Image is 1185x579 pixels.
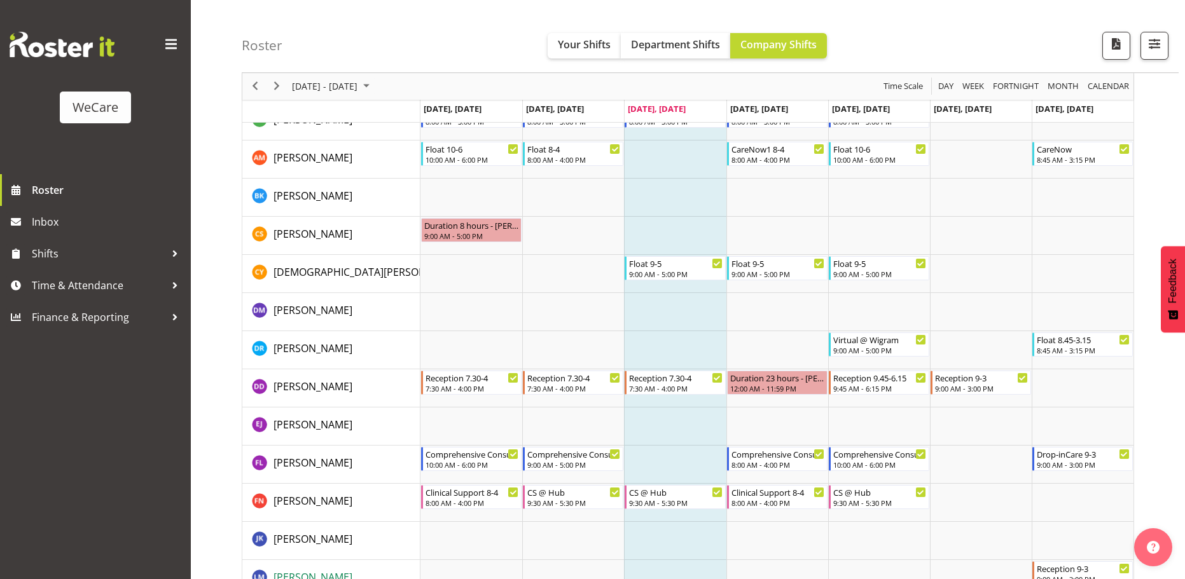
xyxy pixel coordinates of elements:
[727,485,828,509] div: Firdous Naqvi"s event - Clinical Support 8-4 Begin From Thursday, October 2, 2025 at 8:00:00 AM G...
[740,37,817,51] span: Company Shifts
[992,79,1040,95] span: Fortnight
[1037,142,1130,155] div: CareNow
[274,379,352,394] a: [PERSON_NAME]
[424,103,482,114] span: [DATE], [DATE]
[730,371,824,384] div: Duration 23 hours - [PERSON_NAME]
[32,308,165,327] span: Finance & Reporting
[833,345,926,355] div: 9:00 AM - 5:00 PM
[829,332,929,357] div: Deepti Raturi"s event - Virtual @ Wigram Begin From Friday, October 3, 2025 at 9:00:00 AM GMT+13:...
[833,460,926,470] div: 10:00 AM - 6:00 PM
[32,212,184,231] span: Inbox
[833,486,926,498] div: CS @ Hub
[274,265,462,279] span: [DEMOGRAPHIC_DATA][PERSON_NAME]
[268,79,286,95] button: Next
[527,383,620,393] div: 7:30 AM - 4:00 PM
[829,371,929,395] div: Demi Dumitrean"s event - Reception 9.45-6.15 Begin From Friday, October 3, 2025 at 9:45:00 AM GMT...
[523,371,623,395] div: Demi Dumitrean"s event - Reception 7.30-4 Begin From Tuesday, September 30, 2025 at 7:30:00 AM GM...
[960,79,987,95] button: Timeline Week
[1102,32,1130,60] button: Download a PDF of the roster according to the set date range.
[936,79,956,95] button: Timeline Day
[625,371,725,395] div: Demi Dumitrean"s event - Reception 7.30-4 Begin From Wednesday, October 1, 2025 at 7:30:00 AM GMT...
[731,142,824,155] div: CareNow1 8-4
[426,383,518,393] div: 7:30 AM - 4:00 PM
[426,371,518,384] div: Reception 7.30-4
[829,142,929,166] div: Ashley Mendoza"s event - Float 10-6 Begin From Friday, October 3, 2025 at 10:00:00 AM GMT+13:00 E...
[833,269,926,279] div: 9:00 AM - 5:00 PM
[1032,142,1133,166] div: Ashley Mendoza"s event - CareNow Begin From Sunday, October 5, 2025 at 8:45:00 AM GMT+13:00 Ends ...
[1037,447,1130,460] div: Drop-inCare 9-3
[527,498,620,508] div: 9:30 AM - 5:30 PM
[629,383,722,393] div: 7:30 AM - 4:00 PM
[274,379,352,393] span: [PERSON_NAME]
[961,79,985,95] span: Week
[548,33,621,58] button: Your Shifts
[32,181,184,200] span: Roster
[274,493,352,508] a: [PERSON_NAME]
[730,33,827,58] button: Company Shifts
[266,73,288,100] div: next period
[274,494,352,508] span: [PERSON_NAME]
[426,142,518,155] div: Float 10-6
[991,79,1041,95] button: Fortnight
[73,98,118,117] div: WeCare
[731,460,824,470] div: 8:00 AM - 4:00 PM
[1037,333,1130,346] div: Float 8.45-3.15
[629,371,722,384] div: Reception 7.30-4
[935,383,1028,393] div: 9:00 AM - 3:00 PM
[829,447,929,471] div: Felize Lacson"s event - Comprehensive Consult 10-6 Begin From Friday, October 3, 2025 at 10:00:00...
[274,303,352,317] span: [PERSON_NAME]
[523,447,623,471] div: Felize Lacson"s event - Comprehensive Consult 9-5 Begin From Tuesday, September 30, 2025 at 9:00:...
[424,231,518,241] div: 9:00 AM - 5:00 PM
[421,485,522,509] div: Firdous Naqvi"s event - Clinical Support 8-4 Begin From Monday, September 29, 2025 at 8:00:00 AM ...
[242,179,420,217] td: Brian Ko resource
[244,73,266,100] div: previous period
[274,341,352,356] a: [PERSON_NAME]
[1140,32,1168,60] button: Filter Shifts
[274,455,352,470] a: [PERSON_NAME]
[426,460,518,470] div: 10:00 AM - 6:00 PM
[727,371,828,395] div: Demi Dumitrean"s event - Duration 23 hours - Demi Dumitrean Begin From Thursday, October 2, 2025 ...
[1086,79,1130,95] span: calendar
[242,522,420,560] td: John Ko resource
[882,79,924,95] span: Time Scale
[288,73,377,100] div: Sep 29 - Oct 05, 2025
[833,371,926,384] div: Reception 9.45-6.15
[527,142,620,155] div: Float 8-4
[727,447,828,471] div: Felize Lacson"s event - Comprehensive Consult 8-4 Begin From Thursday, October 2, 2025 at 8:00:00...
[931,371,1031,395] div: Demi Dumitrean"s event - Reception 9-3 Begin From Saturday, October 4, 2025 at 9:00:00 AM GMT+13:...
[426,447,518,460] div: Comprehensive Consult 10-6
[731,154,824,165] div: 8:00 AM - 4:00 PM
[1046,79,1080,95] span: Month
[833,447,926,460] div: Comprehensive Consult 10-6
[1032,332,1133,357] div: Deepti Raturi"s event - Float 8.45-3.15 Begin From Sunday, October 5, 2025 at 8:45:00 AM GMT+13:0...
[629,257,722,269] div: Float 9-5
[625,256,725,280] div: Christianna Yu"s event - Float 9-5 Begin From Wednesday, October 1, 2025 at 9:00:00 AM GMT+13:00 ...
[274,418,352,432] span: [PERSON_NAME]
[629,269,722,279] div: 9:00 AM - 5:00 PM
[527,460,620,470] div: 9:00 AM - 5:00 PM
[290,79,375,95] button: September 2025
[1036,103,1093,114] span: [DATE], [DATE]
[274,227,352,241] span: [PERSON_NAME]
[731,269,824,279] div: 9:00 AM - 5:00 PM
[631,37,720,51] span: Department Shifts
[421,142,522,166] div: Ashley Mendoza"s event - Float 10-6 Begin From Monday, September 29, 2025 at 10:00:00 AM GMT+13:0...
[832,103,890,114] span: [DATE], [DATE]
[242,331,420,369] td: Deepti Raturi resource
[731,447,824,460] div: Comprehensive Consult 8-4
[1167,259,1179,303] span: Feedback
[242,38,282,53] h4: Roster
[629,486,722,498] div: CS @ Hub
[731,257,824,269] div: Float 9-5
[242,407,420,446] td: Ella Jarvis resource
[628,103,686,114] span: [DATE], [DATE]
[274,417,352,432] a: [PERSON_NAME]
[833,257,926,269] div: Float 9-5
[1037,154,1130,165] div: 8:45 AM - 3:15 PM
[523,485,623,509] div: Firdous Naqvi"s event - CS @ Hub Begin From Tuesday, September 30, 2025 at 9:30:00 AM GMT+13:00 E...
[32,276,165,295] span: Time & Attendance
[10,32,114,57] img: Rosterit website logo
[274,188,352,203] a: [PERSON_NAME]
[833,498,926,508] div: 9:30 AM - 5:30 PM
[242,446,420,484] td: Felize Lacson resource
